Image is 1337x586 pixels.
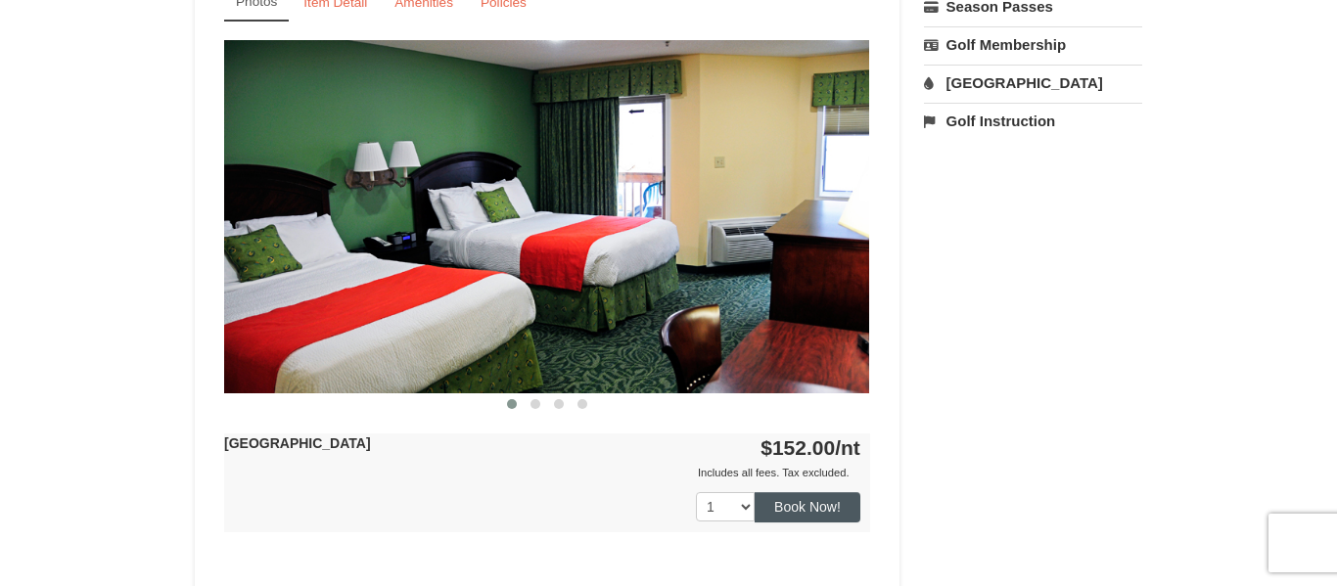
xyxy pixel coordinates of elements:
[835,436,860,459] span: /nt
[224,40,869,393] img: 18876286-41-233aa5f3.jpg
[924,103,1142,139] a: Golf Instruction
[224,463,860,482] div: Includes all fees. Tax excluded.
[924,65,1142,101] a: [GEOGRAPHIC_DATA]
[924,26,1142,63] a: Golf Membership
[761,436,860,459] strong: $152.00
[755,492,860,521] button: Book Now!
[224,435,371,451] strong: [GEOGRAPHIC_DATA]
